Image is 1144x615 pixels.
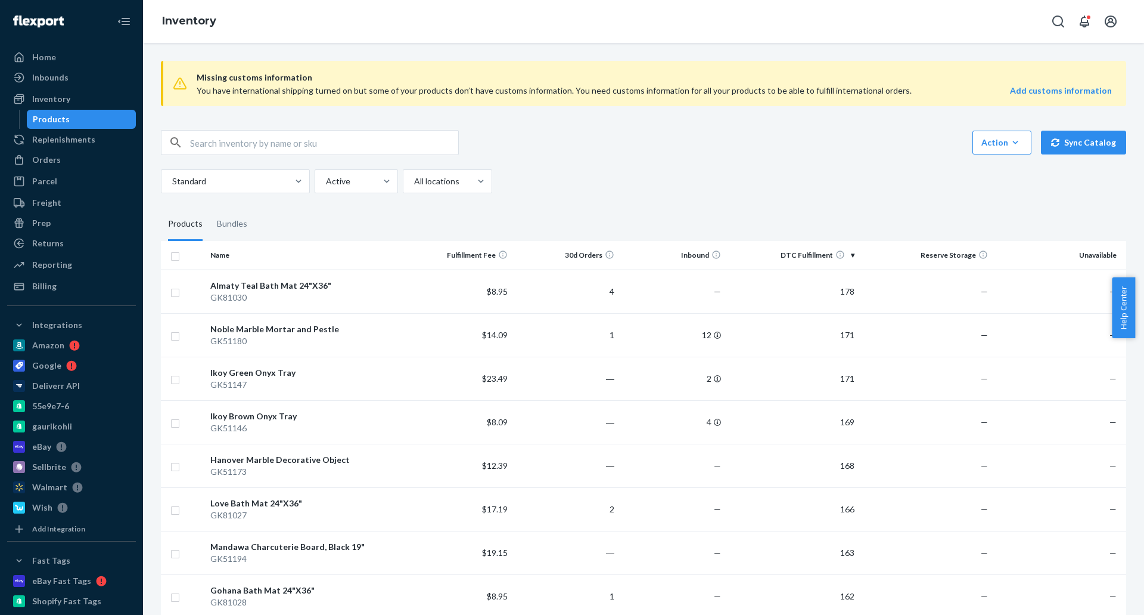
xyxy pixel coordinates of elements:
[1046,10,1070,33] button: Open Search Box
[210,509,401,521] div: GK81027
[619,241,726,270] th: Inbound
[981,330,988,340] span: —
[487,591,508,601] span: $8.95
[210,497,401,509] div: Love Bath Mat 24"X36"
[27,110,136,129] a: Products
[210,541,401,553] div: Mandawa Charcuterie Board, Black 19"
[210,466,401,478] div: GK51173
[1041,131,1126,154] button: Sync Catalog
[153,4,226,39] ol: breadcrumbs
[32,154,61,166] div: Orders
[32,339,64,351] div: Amazon
[7,193,136,212] a: Freight
[7,592,136,611] a: Shopify Fast Tags
[482,330,508,340] span: $14.09
[726,531,859,574] td: 163
[512,531,619,574] td: ―
[482,504,508,514] span: $17.19
[210,410,401,422] div: Ikoy Brown Onyx Tray
[171,175,172,187] input: Standard
[981,461,988,471] span: —
[1109,286,1117,296] span: —
[512,400,619,444] td: ―
[210,367,401,379] div: Ikoy Green Onyx Tray
[7,172,136,191] a: Parcel
[726,357,859,400] td: 171
[210,323,401,335] div: Noble Marble Mortar and Pestle
[210,422,401,434] div: GK51146
[1109,417,1117,427] span: —
[981,591,988,601] span: —
[512,241,619,270] th: 30d Orders
[726,400,859,444] td: 169
[487,417,508,427] span: $8.09
[210,280,401,292] div: Almaty Teal Bath Mat 24"X36"
[859,241,993,270] th: Reserve Storage
[32,380,80,392] div: Deliverr API
[619,400,726,444] td: 4
[32,280,57,292] div: Billing
[993,241,1126,270] th: Unavailable
[32,502,52,514] div: Wish
[32,360,61,372] div: Google
[7,437,136,456] a: eBay
[714,286,721,296] span: —
[197,85,929,97] div: You have international shipping turned on but some of your products don’t have customs informatio...
[32,481,67,493] div: Walmart
[1109,461,1117,471] span: —
[1112,277,1135,338] span: Help Center
[32,134,95,146] div: Replenishments
[32,259,72,271] div: Reporting
[32,595,101,607] div: Shopify Fast Tags
[981,417,988,427] span: —
[482,461,508,471] span: $12.39
[7,89,136,109] a: Inventory
[210,553,401,565] div: GK51194
[7,551,136,570] button: Fast Tags
[32,555,70,567] div: Fast Tags
[32,319,82,331] div: Integrations
[726,313,859,357] td: 171
[217,208,247,241] div: Bundles
[7,478,136,497] a: Walmart
[7,356,136,375] a: Google
[32,93,70,105] div: Inventory
[512,357,619,400] td: ―
[7,277,136,296] a: Billing
[1109,504,1117,514] span: —
[619,357,726,400] td: 2
[7,498,136,517] a: Wish
[726,487,859,531] td: 166
[714,591,721,601] span: —
[981,137,1022,149] div: Action
[210,597,401,608] div: GK81028
[7,397,136,416] a: 55e9e7-6
[714,548,721,558] span: —
[32,175,57,187] div: Parcel
[197,70,1112,85] span: Missing customs information
[32,441,51,453] div: eBay
[512,487,619,531] td: 2
[7,458,136,477] a: Sellbrite
[32,72,69,84] div: Inbounds
[7,48,136,67] a: Home
[32,400,69,412] div: 55e9e7-6
[7,376,136,395] a: Deliverr API
[7,522,136,536] a: Add Integration
[512,444,619,487] td: ―
[7,234,136,253] a: Returns
[7,336,136,355] a: Amazon
[1072,10,1096,33] button: Open notifications
[972,131,1031,154] button: Action
[1109,373,1117,384] span: —
[190,131,458,154] input: Search inventory by name or sku
[1099,10,1123,33] button: Open account menu
[210,454,401,466] div: Hanover Marble Decorative Object
[1109,330,1117,340] span: —
[7,150,136,169] a: Orders
[112,10,136,33] button: Close Navigation
[206,241,406,270] th: Name
[714,504,721,514] span: —
[32,51,56,63] div: Home
[168,208,203,241] div: Products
